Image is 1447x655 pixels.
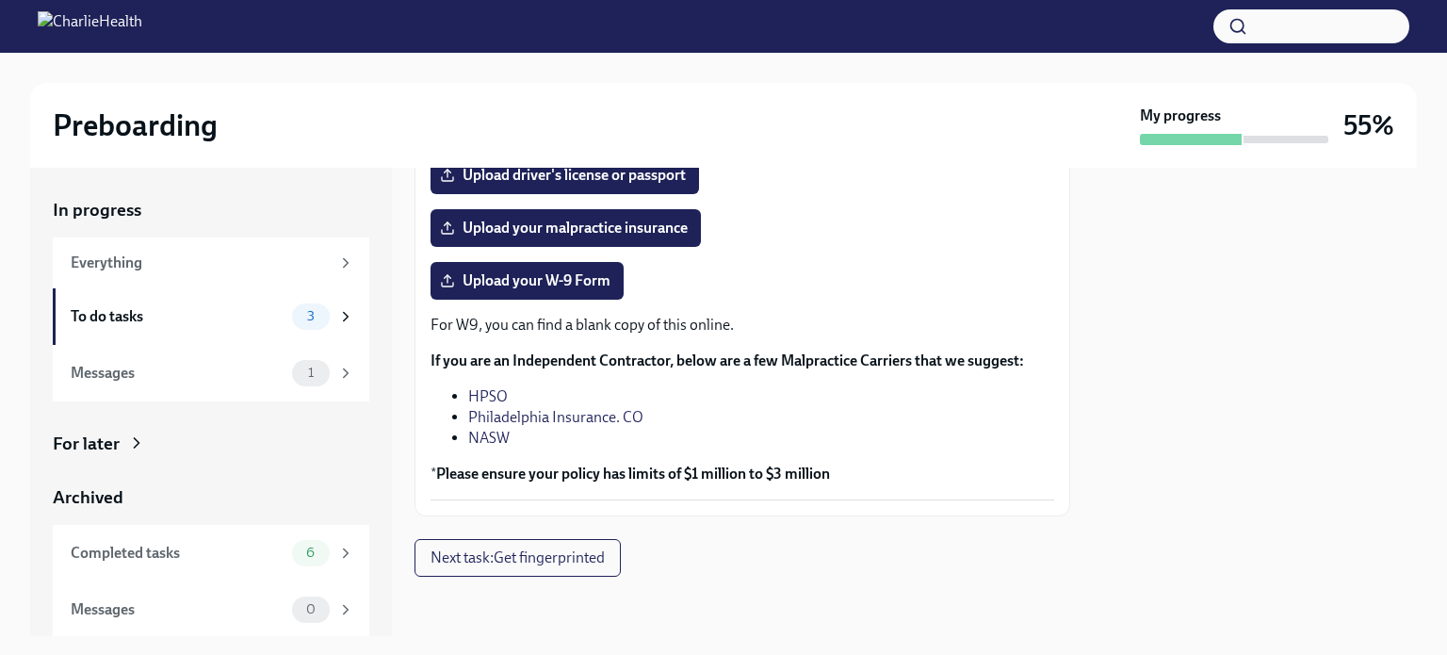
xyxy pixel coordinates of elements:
a: In progress [53,198,369,222]
div: Messages [71,599,285,620]
h2: Preboarding [53,106,218,144]
span: Upload your W-9 Form [444,271,610,290]
button: Next task:Get fingerprinted [415,539,621,577]
a: Everything [53,237,369,288]
a: Messages0 [53,581,369,638]
a: For later [53,432,369,456]
strong: My progress [1140,106,1221,126]
a: NASW [468,429,510,447]
span: 3 [296,309,326,323]
div: Completed tasks [71,543,285,564]
span: 1 [297,366,325,380]
a: To do tasks3 [53,288,369,345]
span: 6 [295,546,326,560]
h3: 55% [1343,108,1394,142]
div: Everything [71,253,330,273]
div: Messages [71,363,285,384]
a: Archived [53,485,369,510]
label: Upload your W-9 Form [431,262,624,300]
img: CharlieHealth [38,11,142,41]
span: Upload your malpractice insurance [444,219,688,237]
a: Completed tasks6 [53,525,369,581]
strong: If you are an Independent Contractor, below are a few Malpractice Carriers that we suggest: [431,352,1024,369]
a: Messages1 [53,345,369,401]
label: Upload your malpractice insurance [431,209,701,247]
p: For W9, you can find a blank copy of this online. [431,315,1054,336]
label: Upload driver's license or passport [431,156,699,194]
strong: Please ensure your policy has limits of $1 million to $3 million [436,465,830,483]
a: HPSO [468,387,508,405]
div: For later [53,432,120,456]
div: To do tasks [71,306,285,327]
span: Upload driver's license or passport [444,166,686,185]
a: Philadelphia Insurance. CO [468,408,643,426]
span: Next task : Get fingerprinted [431,549,605,567]
span: 0 [295,602,327,616]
